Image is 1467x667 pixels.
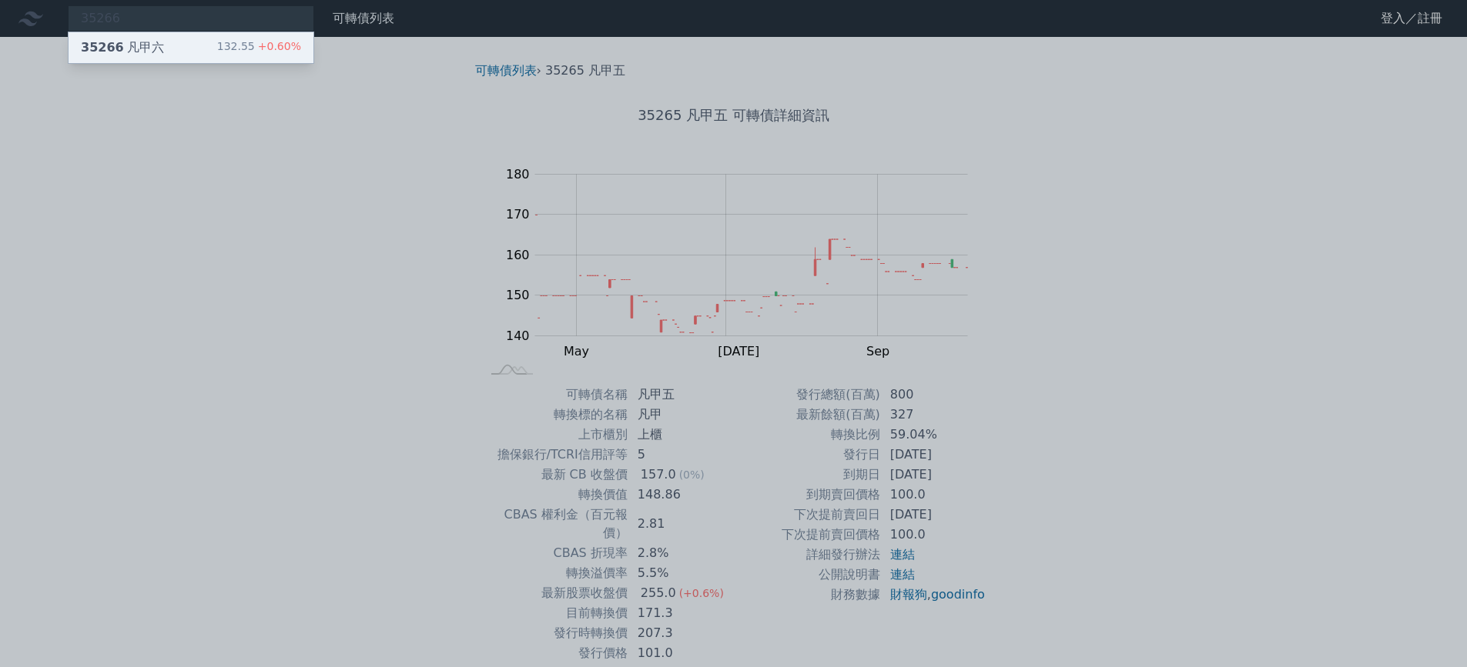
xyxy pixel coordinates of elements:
iframe: Chat Widget [1390,593,1467,667]
div: 凡甲六 [81,38,164,57]
span: 35266 [81,40,124,55]
span: +0.60% [255,40,301,52]
a: 35266凡甲六 132.55+0.60% [69,32,313,63]
div: 聊天小工具 [1390,593,1467,667]
div: 132.55 [217,38,301,57]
